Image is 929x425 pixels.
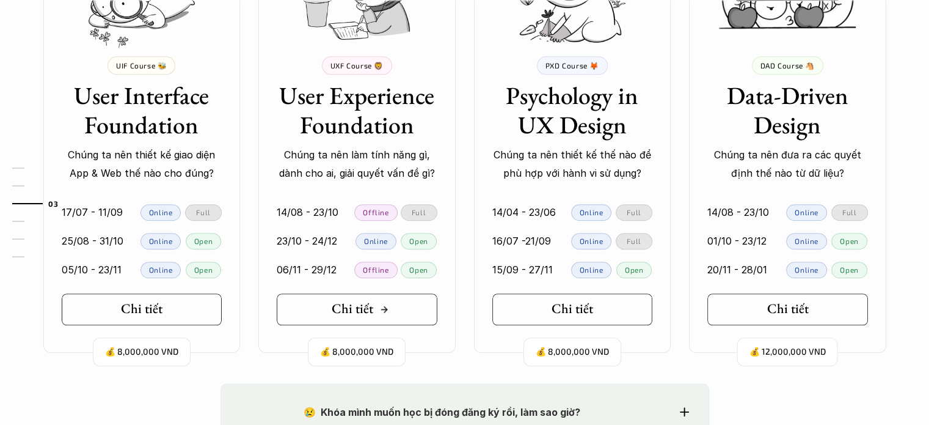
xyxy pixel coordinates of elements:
[707,261,767,279] p: 20/11 - 28/01
[116,61,167,70] p: UIF Course 🐝
[149,237,173,245] p: Online
[194,237,213,245] p: Open
[105,344,178,360] p: 💰 8,000,000 VND
[580,237,603,245] p: Online
[492,294,653,325] a: Chi tiết
[194,265,213,274] p: Open
[795,265,818,274] p: Online
[277,261,337,279] p: 06/11 - 29/12
[149,265,173,274] p: Online
[760,61,815,70] p: DAD Course 🐴
[840,237,858,245] p: Open
[332,301,373,317] h5: Chi tiết
[62,146,222,183] p: Chúng ta nên thiết kế giao diện App & Web thế nào cho đúng?
[749,344,826,360] p: 💰 12,000,000 VND
[149,208,173,216] p: Online
[795,237,818,245] p: Online
[795,208,818,216] p: Online
[330,61,384,70] p: UXF Course 🦁
[707,294,868,325] a: Chi tiết
[492,203,556,221] p: 14/04 - 23/06
[767,301,809,317] h5: Chi tiết
[707,232,767,250] p: 01/10 - 23/12
[62,81,222,139] h3: User Interface Foundation
[625,265,643,274] p: Open
[707,203,769,221] p: 14/08 - 23/10
[842,208,856,216] p: Full
[707,146,868,183] p: Chúng ta nên đưa ra các quyết định thế nào từ dữ liệu?
[552,301,593,317] h5: Chi tiết
[363,265,388,274] p: Offline
[580,208,603,216] p: Online
[363,208,388,216] p: Offline
[304,406,580,418] strong: 😢 Khóa mình muốn học bị đóng đăng ký rồi, làm sao giờ?
[409,237,428,245] p: Open
[277,203,338,221] p: 14/08 - 23/10
[320,344,393,360] p: 💰 8,000,000 VND
[364,237,388,245] p: Online
[277,146,437,183] p: Chúng ta nên làm tính năng gì, dành cho ai, giải quyết vấn đề gì?
[48,199,58,208] strong: 03
[12,196,70,211] a: 03
[536,344,609,360] p: 💰 8,000,000 VND
[492,146,653,183] p: Chúng ta nên thiết kế thế nào để phù hợp với hành vi sử dụng?
[62,294,222,325] a: Chi tiết
[840,265,858,274] p: Open
[412,208,426,216] p: Full
[409,265,428,274] p: Open
[121,301,162,317] h5: Chi tiết
[545,61,599,70] p: PXD Course 🦊
[707,81,868,139] h3: Data-Driven Design
[492,261,553,279] p: 15/09 - 27/11
[492,232,551,250] p: 16/07 -21/09
[580,265,603,274] p: Online
[627,237,641,245] p: Full
[492,81,653,139] h3: Psychology in UX Design
[627,208,641,216] p: Full
[196,208,210,216] p: Full
[277,232,337,250] p: 23/10 - 24/12
[277,81,437,139] h3: User Experience Foundation
[277,294,437,325] a: Chi tiết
